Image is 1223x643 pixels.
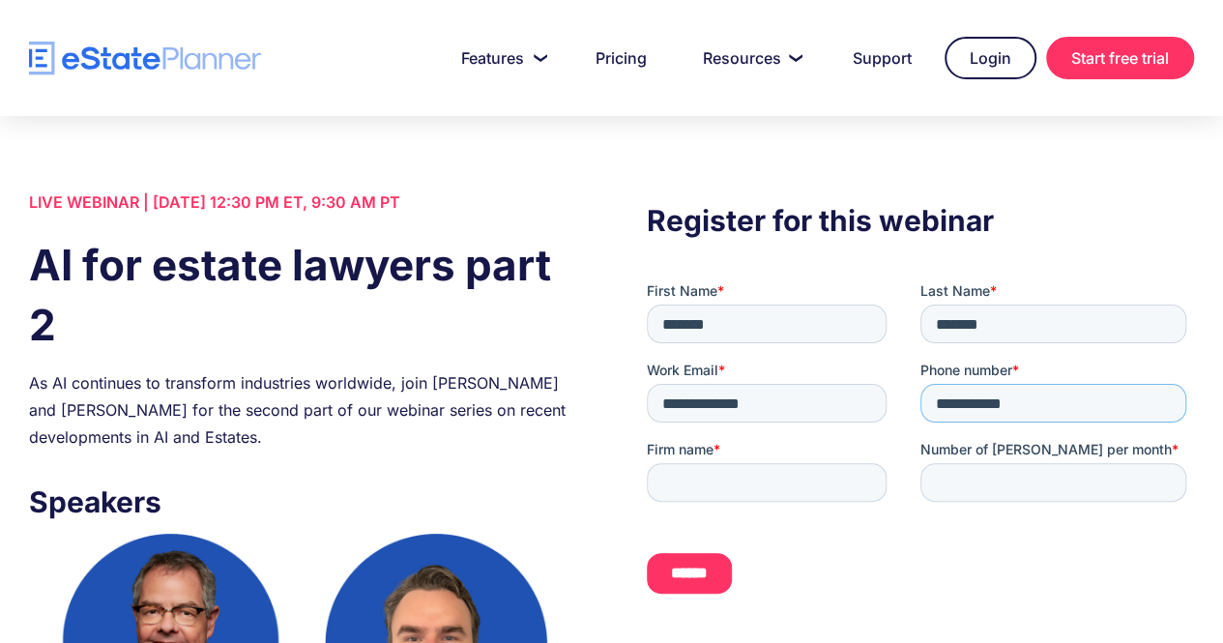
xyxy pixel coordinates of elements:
a: home [29,42,261,75]
h3: Register for this webinar [647,198,1194,243]
a: Login [945,37,1036,79]
a: Resources [680,39,820,77]
iframe: Form 0 [647,281,1194,609]
a: Support [830,39,935,77]
div: As AI continues to transform industries worldwide, join [PERSON_NAME] and [PERSON_NAME] for the s... [29,369,576,451]
a: Start free trial [1046,37,1194,79]
h1: AI for estate lawyers part 2 [29,235,576,355]
div: LIVE WEBINAR | [DATE] 12:30 PM ET, 9:30 AM PT [29,189,576,216]
h3: Speakers [29,480,576,524]
a: Pricing [572,39,670,77]
a: Features [438,39,563,77]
